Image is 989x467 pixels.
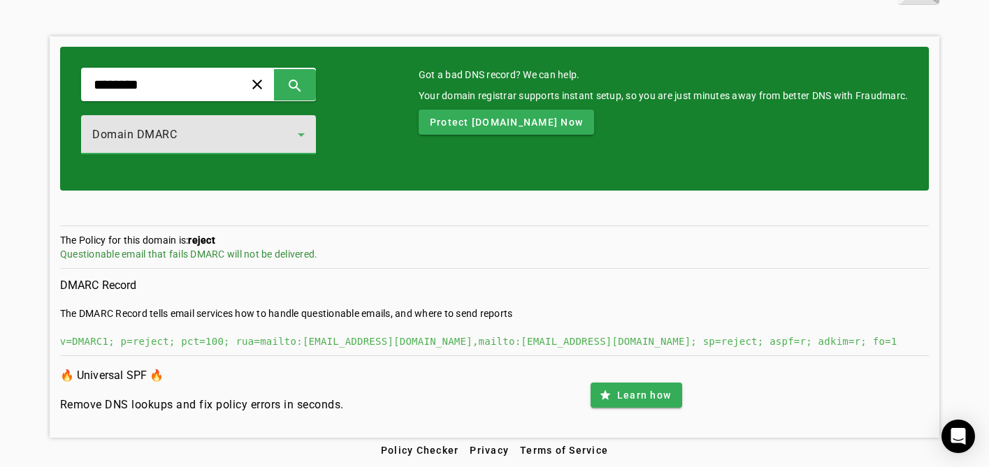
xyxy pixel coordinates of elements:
[60,334,930,348] div: v=DMARC1; p=reject; pct=100; rua=mailto:[EMAIL_ADDRESS][DOMAIN_NAME],mailto:[EMAIL_ADDRESS][DOMAI...
[188,235,215,246] strong: reject
[60,247,930,261] div: Questionable email that fails DMARC will not be delivered.
[419,89,909,103] div: Your domain registrar supports instant setup, so you are just minutes away from better DNS with F...
[60,276,930,295] h3: DMARC Record
[60,306,930,320] div: The DMARC Record tells email services how to handle questionable emails, and where to send reports
[375,438,465,463] button: Policy Checker
[419,110,594,135] button: Protect [DOMAIN_NAME] Now
[430,115,583,129] span: Protect [DOMAIN_NAME] Now
[941,420,975,453] div: Open Intercom Messenger
[92,128,177,141] span: Domain DMARC
[617,388,671,402] span: Learn how
[520,445,608,456] span: Terms of Service
[60,396,344,413] h4: Remove DNS lookups and fix policy errors in seconds.
[591,383,682,408] button: Learn how
[381,445,459,456] span: Policy Checker
[60,366,344,385] h3: 🔥 Universal SPF 🔥
[514,438,614,463] button: Terms of Service
[60,233,930,269] section: The Policy for this domain is:
[419,68,909,82] mat-card-title: Got a bad DNS record? We can help.
[470,445,509,456] span: Privacy
[464,438,514,463] button: Privacy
